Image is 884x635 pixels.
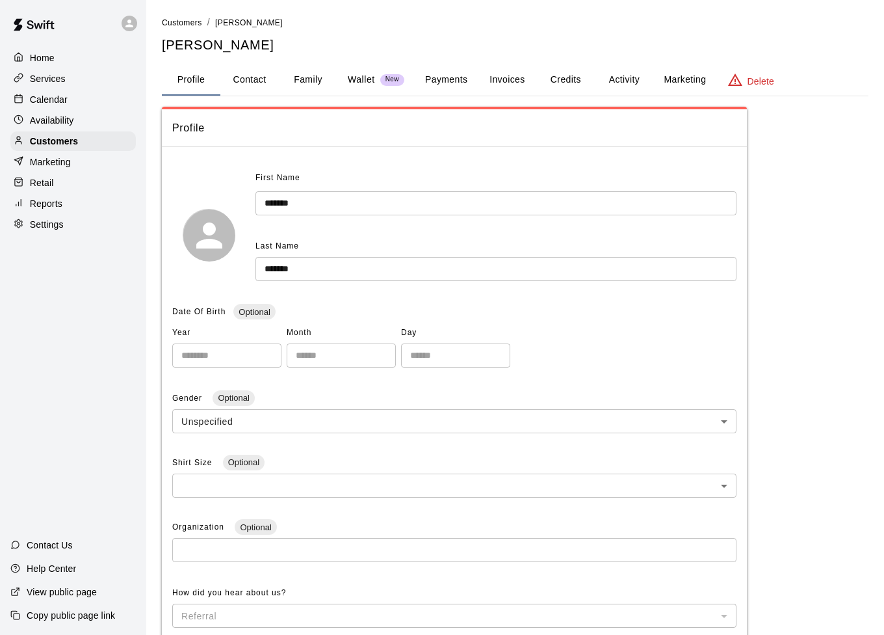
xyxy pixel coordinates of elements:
button: Family [279,64,337,96]
p: Delete [747,75,774,88]
span: Optional [213,393,254,403]
a: Retail [10,173,136,193]
p: Home [30,51,55,64]
span: Shirt Size [172,458,215,467]
a: Services [10,69,136,88]
button: Profile [162,64,220,96]
nav: breadcrumb [162,16,868,30]
p: Contact Us [27,539,73,552]
span: Date Of Birth [172,307,226,316]
span: Optional [223,457,265,467]
button: Marketing [653,64,716,96]
a: Calendar [10,90,136,109]
a: Settings [10,215,136,234]
span: Month [287,323,396,344]
p: Calendar [30,93,68,106]
button: Invoices [478,64,536,96]
span: Organization [172,522,227,532]
p: Help Center [27,562,76,575]
span: Optional [233,307,275,317]
a: Customers [10,131,136,151]
a: Marketing [10,152,136,172]
button: Payments [415,64,478,96]
a: Home [10,48,136,68]
span: Profile [172,120,736,137]
span: Gender [172,394,205,403]
div: basic tabs example [162,64,868,96]
span: Last Name [255,241,299,250]
span: Optional [235,522,276,532]
button: Activity [595,64,653,96]
span: How did you hear about us? [172,588,286,597]
div: Referral [172,604,736,628]
button: Credits [536,64,595,96]
span: New [380,75,404,84]
a: Reports [10,194,136,213]
div: Unspecified [172,409,736,433]
p: Services [30,72,66,85]
li: / [207,16,210,29]
p: Wallet [348,73,375,87]
a: Availability [10,111,136,130]
button: Contact [220,64,279,96]
p: Retail [30,176,54,189]
span: Year [172,323,281,344]
p: Reports [30,197,62,210]
p: Marketing [30,155,71,169]
p: Availability [30,114,74,127]
span: First Name [255,168,300,189]
span: Day [401,323,510,344]
h5: [PERSON_NAME] [162,36,868,54]
p: Settings [30,218,64,231]
span: Customers [162,18,202,27]
p: View public page [27,586,97,599]
span: [PERSON_NAME] [215,18,283,27]
p: Customers [30,135,78,148]
a: Customers [162,17,202,27]
p: Copy public page link [27,609,115,622]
